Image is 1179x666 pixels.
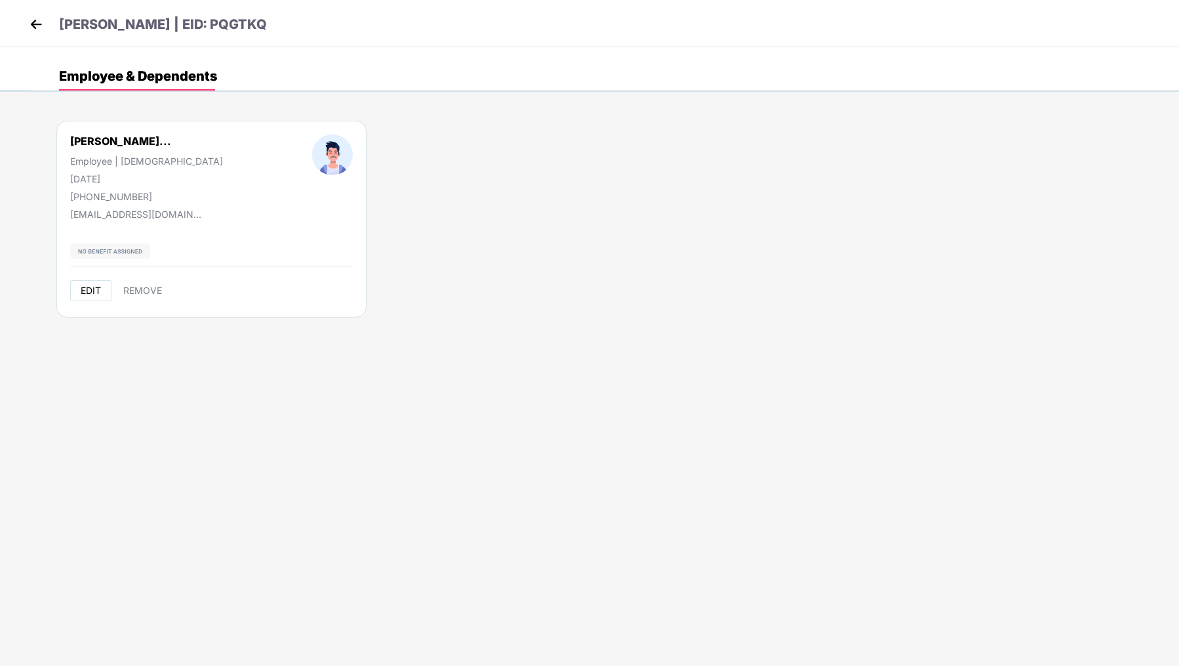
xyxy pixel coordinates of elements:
[70,191,223,202] div: [PHONE_NUMBER]
[123,285,162,296] span: REMOVE
[70,243,150,259] img: svg+xml;base64,PHN2ZyB4bWxucz0iaHR0cDovL3d3dy53My5vcmcvMjAwMC9zdmciIHdpZHRoPSIxMjIiIGhlaWdodD0iMj...
[81,285,101,296] span: EDIT
[70,280,111,301] button: EDIT
[70,135,171,148] div: [PERSON_NAME]...
[70,156,223,167] div: Employee | [DEMOGRAPHIC_DATA]
[312,135,353,175] img: profileImage
[59,14,267,35] p: [PERSON_NAME] | EID: PQGTKQ
[70,209,201,220] div: [EMAIL_ADDRESS][DOMAIN_NAME]
[113,280,172,301] button: REMOVE
[70,173,223,184] div: [DATE]
[59,70,217,83] div: Employee & Dependents
[26,14,46,34] img: back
